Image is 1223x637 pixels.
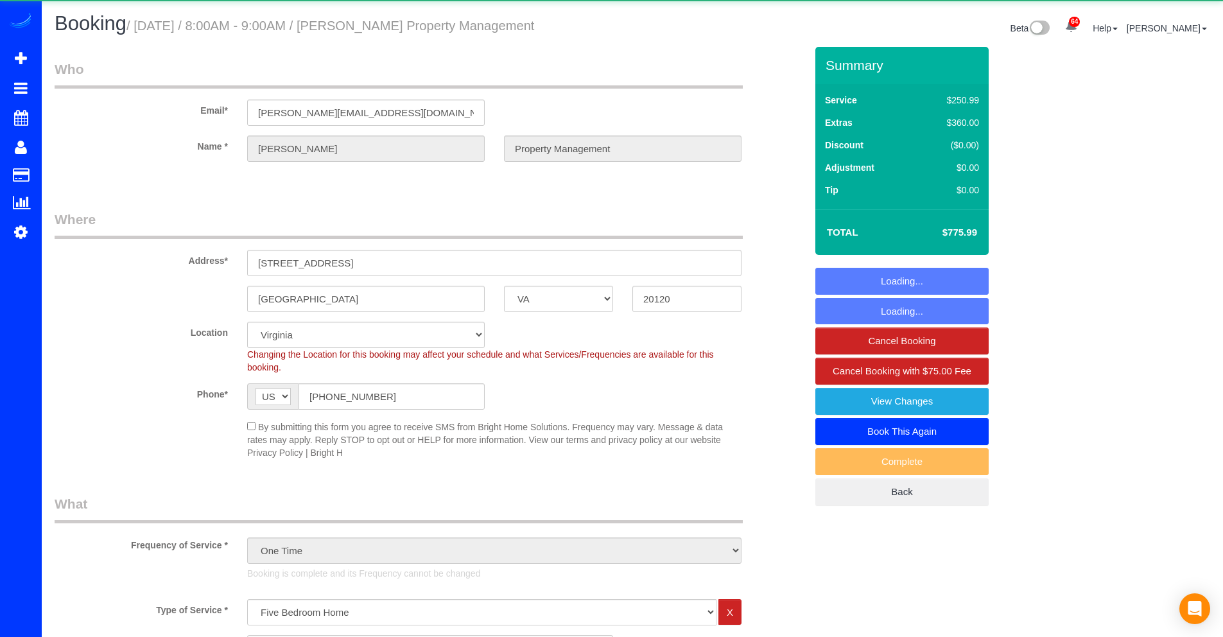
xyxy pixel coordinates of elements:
label: Adjustment [825,161,874,174]
a: Cancel Booking with $75.00 Fee [815,358,989,385]
label: Email* [45,100,238,117]
input: Phone* [299,383,485,410]
label: Name * [45,135,238,153]
div: ($0.00) [919,139,979,152]
div: $250.99 [919,94,979,107]
label: Tip [825,184,838,196]
label: Extras [825,116,853,129]
div: $360.00 [919,116,979,129]
label: Type of Service * [45,599,238,616]
p: Booking is complete and its Frequency cannot be changed [247,567,742,580]
a: [PERSON_NAME] [1127,23,1207,33]
h3: Summary [826,58,982,73]
legend: Who [55,60,743,89]
input: First Name* [247,135,485,162]
strong: Total [827,227,858,238]
span: 64 [1069,17,1080,27]
div: $0.00 [919,161,979,174]
small: / [DATE] / 8:00AM - 9:00AM / [PERSON_NAME] Property Management [126,19,534,33]
label: Location [45,322,238,339]
h4: $775.99 [904,227,977,238]
input: City* [247,286,485,312]
span: By submitting this form you agree to receive SMS from Bright Home Solutions. Frequency may vary. ... [247,422,723,458]
a: Book This Again [815,418,989,445]
label: Service [825,94,857,107]
label: Frequency of Service * [45,534,238,552]
input: Zip Code* [632,286,742,312]
input: Last Name* [504,135,742,162]
a: Cancel Booking [815,327,989,354]
a: 64 [1059,13,1084,41]
label: Discount [825,139,863,152]
span: Booking [55,12,126,35]
input: Email* [247,100,485,126]
label: Phone* [45,383,238,401]
span: Changing the Location for this booking may affect your schedule and what Services/Frequencies are... [247,349,714,372]
legend: Where [55,210,743,239]
span: Cancel Booking with $75.00 Fee [833,365,971,376]
div: $0.00 [919,184,979,196]
a: Beta [1010,23,1050,33]
a: Back [815,478,989,505]
a: View Changes [815,388,989,415]
legend: What [55,494,743,523]
img: Automaid Logo [8,13,33,31]
img: New interface [1028,21,1050,37]
div: Open Intercom Messenger [1179,593,1210,624]
label: Address* [45,250,238,267]
a: X [718,599,742,625]
a: Help [1093,23,1118,33]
